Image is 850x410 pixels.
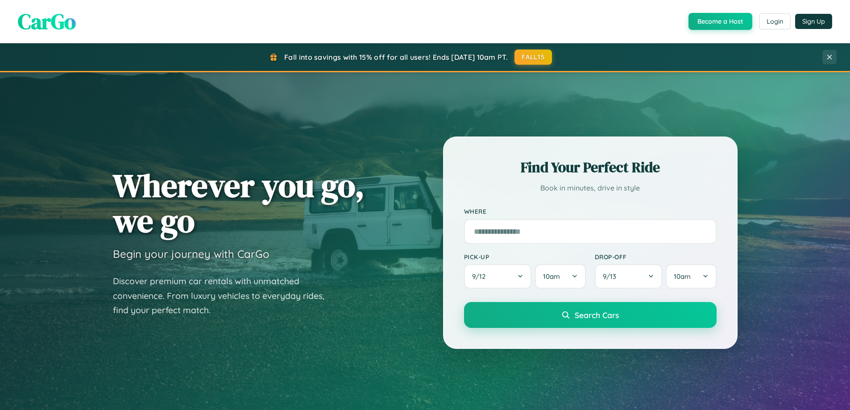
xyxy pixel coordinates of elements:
[113,168,365,238] h1: Wherever you go, we go
[464,253,586,261] label: Pick-up
[795,14,832,29] button: Sign Up
[603,272,621,281] span: 9 / 13
[514,50,552,65] button: FALL15
[674,272,691,281] span: 10am
[464,182,717,195] p: Book in minutes, drive in style
[472,272,490,281] span: 9 / 12
[666,264,716,289] button: 10am
[595,253,717,261] label: Drop-off
[113,274,336,318] p: Discover premium car rentals with unmatched convenience. From luxury vehicles to everyday rides, ...
[595,264,663,289] button: 9/13
[759,13,791,29] button: Login
[464,157,717,177] h2: Find Your Perfect Ride
[464,208,717,215] label: Where
[575,310,619,320] span: Search Cars
[284,53,508,62] span: Fall into savings with 15% off for all users! Ends [DATE] 10am PT.
[543,272,560,281] span: 10am
[464,264,532,289] button: 9/12
[535,264,585,289] button: 10am
[18,7,76,36] span: CarGo
[688,13,752,30] button: Become a Host
[113,247,270,261] h3: Begin your journey with CarGo
[464,302,717,328] button: Search Cars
